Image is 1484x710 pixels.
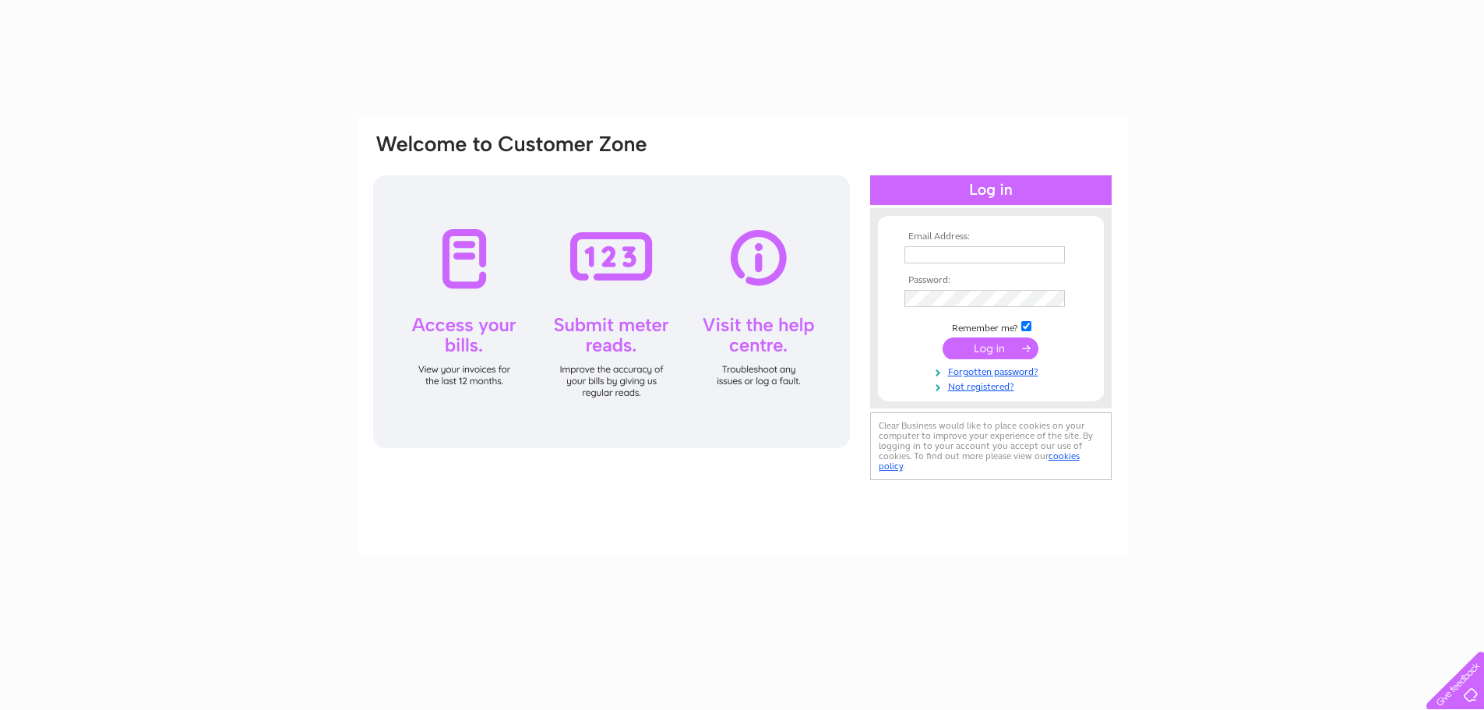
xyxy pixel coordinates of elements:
td: Remember me? [901,319,1081,334]
div: Clear Business would like to place cookies on your computer to improve your experience of the sit... [870,412,1112,480]
th: Password: [901,275,1081,286]
a: Forgotten password? [904,363,1081,378]
th: Email Address: [901,231,1081,242]
a: Not registered? [904,378,1081,393]
input: Submit [943,337,1038,359]
a: cookies policy [879,450,1080,472]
